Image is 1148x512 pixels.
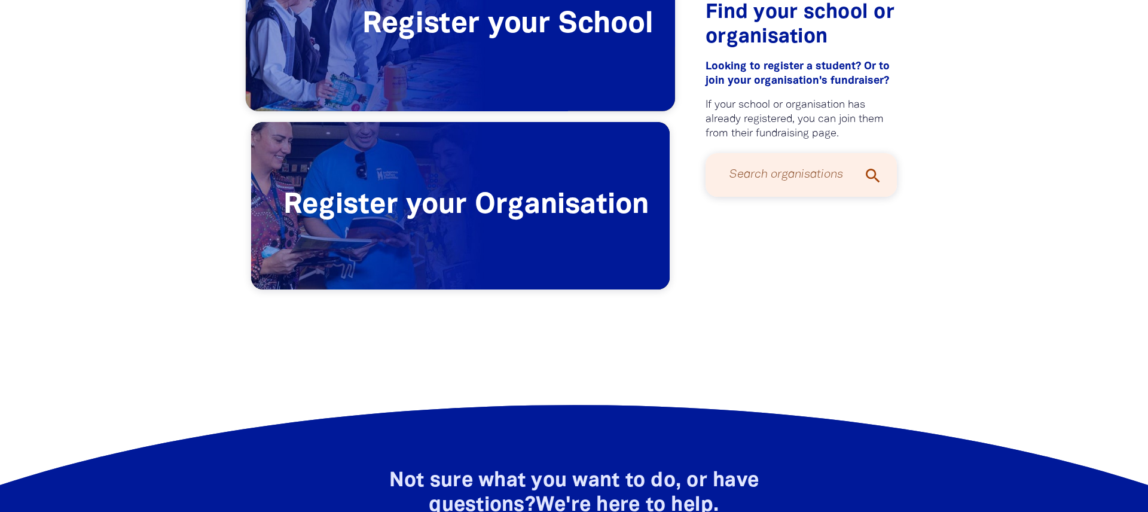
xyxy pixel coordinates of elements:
i: search [863,166,883,185]
span: Find your school or organisation [706,4,894,47]
span: Looking to register a student?﻿ Or to join your organisation's fundraiser? [706,62,890,86]
p: If your school or organisation has already registered, you can join them from their fundraising p... [706,98,897,141]
a: Register your Organisation [251,122,670,289]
